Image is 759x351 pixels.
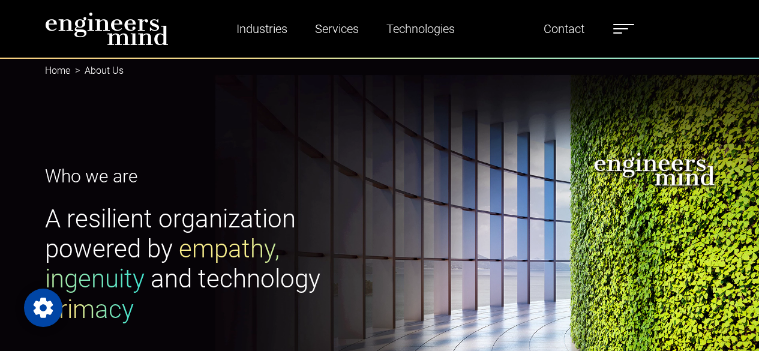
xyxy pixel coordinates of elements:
[45,12,169,46] img: logo
[232,15,292,43] a: Industries
[45,295,134,324] span: primacy
[45,65,70,76] a: Home
[45,163,373,190] p: Who we are
[539,15,589,43] a: Contact
[45,234,280,293] span: empathy, ingenuity
[310,15,364,43] a: Services
[45,58,715,84] nav: breadcrumb
[382,15,460,43] a: Technologies
[70,64,124,78] li: About Us
[45,204,373,325] h1: A resilient organization powered by and technology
